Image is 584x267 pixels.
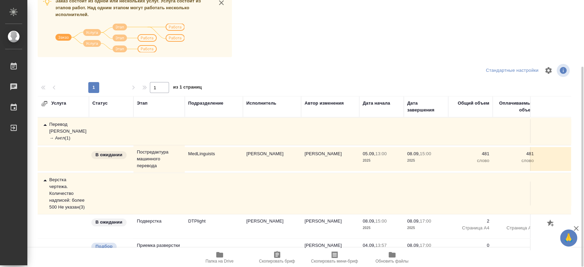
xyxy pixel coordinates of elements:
p: 13:00 [375,151,387,156]
div: Автор изменения [304,100,343,107]
p: В ожидании [95,151,122,158]
div: Дата начала [363,100,390,107]
p: 17:00 [420,218,431,224]
button: Добавить оценку [545,218,557,229]
p: 04.09, [363,243,375,248]
span: 🙏 [563,231,574,245]
td: [PERSON_NAME] [301,147,359,171]
p: 0 [452,242,489,249]
div: Перевод [PERSON_NAME] → Англ ( 1 ) [41,121,86,142]
div: Услуга [41,100,109,107]
button: 🙏 [560,229,577,246]
span: Папка на Drive [206,259,234,264]
div: Общий объем [458,100,489,107]
td: [PERSON_NAME] [301,239,359,263]
div: Верстка чертежа. Количество надписей: более 500 Не указан ( 3 ) [41,176,86,211]
p: 481 [496,150,534,157]
p: Постредактура машинного перевода [137,149,181,169]
p: В ожидании [95,219,122,226]
span: Обновить файлы [375,259,408,264]
p: 2025 [363,225,400,231]
p: 08.09, [363,218,375,224]
button: Скопировать бриф [248,248,306,267]
p: 2025 [363,157,400,164]
p: 15:00 [420,151,431,156]
span: Скопировать мини-бриф [311,259,358,264]
span: Посмотреть информацию [557,64,571,77]
p: 2 [452,218,489,225]
p: 08.09, [407,218,420,224]
p: 05.09, [363,151,375,156]
p: 481 [452,150,489,157]
span: Настроить таблицу [540,62,557,79]
p: слово [452,157,489,164]
div: Дата завершения [407,100,445,114]
div: Этап [137,100,147,107]
p: 15:00 [375,218,387,224]
td: [PERSON_NAME] [301,214,359,238]
p: Страница А4 [496,225,534,231]
p: слово [496,157,534,164]
td: [PERSON_NAME] [243,147,301,171]
td: MedLinguists [185,147,243,171]
td: [PERSON_NAME] [243,214,301,238]
button: Скопировать мини-бриф [306,248,363,267]
p: 13:57 [375,243,387,248]
p: 2 [496,218,534,225]
button: Развернуть [41,100,48,107]
p: 2025 [407,225,445,231]
p: 08.09, [407,243,420,248]
div: Исполнитель [246,100,276,107]
button: Папка на Drive [191,248,248,267]
p: 2025 [407,157,445,164]
div: Статус [92,100,108,107]
p: Подверстка [137,218,181,225]
p: 08.09, [407,151,420,156]
button: Обновить файлы [363,248,421,267]
span: Скопировать бриф [259,259,295,264]
span: из 1 страниц [173,83,202,93]
div: Оплачиваемый объем [496,100,534,114]
div: Подразделение [188,100,223,107]
td: DTPlight [185,214,243,238]
p: Подбор [95,243,113,250]
div: split button [484,65,540,76]
p: Страница А4 [452,225,489,231]
p: 0 [496,242,534,249]
p: Приемка разверстки [137,242,181,249]
p: 17:00 [420,243,431,248]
